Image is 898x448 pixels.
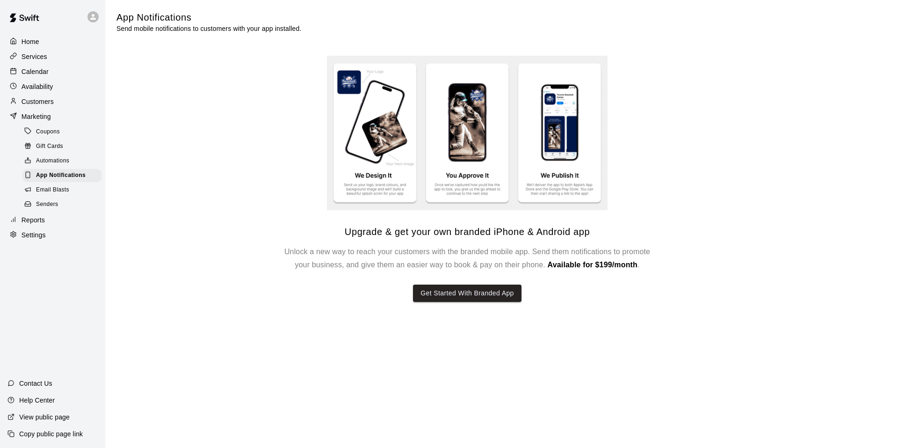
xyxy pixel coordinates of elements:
[19,412,70,422] p: View public page
[413,272,521,302] a: Get Started With Branded App
[7,35,98,49] a: Home
[22,37,39,46] p: Home
[22,169,101,182] div: App Notifications
[22,198,101,211] div: Senders
[22,140,101,153] div: Gift Cards
[7,228,98,242] a: Settings
[7,213,98,227] a: Reports
[413,285,521,302] button: Get Started With Branded App
[7,65,98,79] a: Calendar
[22,169,105,183] a: App Notifications
[116,11,301,24] h5: App Notifications
[36,127,60,137] span: Coupons
[22,215,45,225] p: Reports
[36,171,86,180] span: App Notifications
[36,156,69,166] span: Automations
[22,198,105,212] a: Senders
[36,185,69,195] span: Email Blasts
[280,245,654,272] h6: Unlock a new way to reach your customers with the branded mobile app. Send them notifications to ...
[22,125,105,139] a: Coupons
[22,139,105,154] a: Gift Cards
[19,429,83,439] p: Copy public page link
[22,154,105,169] a: Automations
[7,80,98,94] a: Availability
[19,396,55,405] p: Help Center
[327,56,608,211] img: Branded app
[22,82,53,91] p: Availability
[22,112,51,121] p: Marketing
[22,125,101,139] div: Coupons
[19,379,52,388] p: Contact Us
[22,52,47,61] p: Services
[36,142,63,151] span: Gift Cards
[7,95,98,109] a: Customers
[22,184,101,197] div: Email Blasts
[22,67,49,76] p: Calendar
[22,97,54,106] p: Customers
[36,200,58,209] span: Senders
[548,261,637,269] span: Available for $199/month
[22,154,101,168] div: Automations
[116,24,301,33] p: Send mobile notifications to customers with your app installed.
[22,230,46,240] p: Settings
[345,226,590,238] h5: Upgrade & get your own branded iPhone & Android app
[22,183,105,198] a: Email Blasts
[7,110,98,124] a: Marketing
[7,50,98,64] a: Services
